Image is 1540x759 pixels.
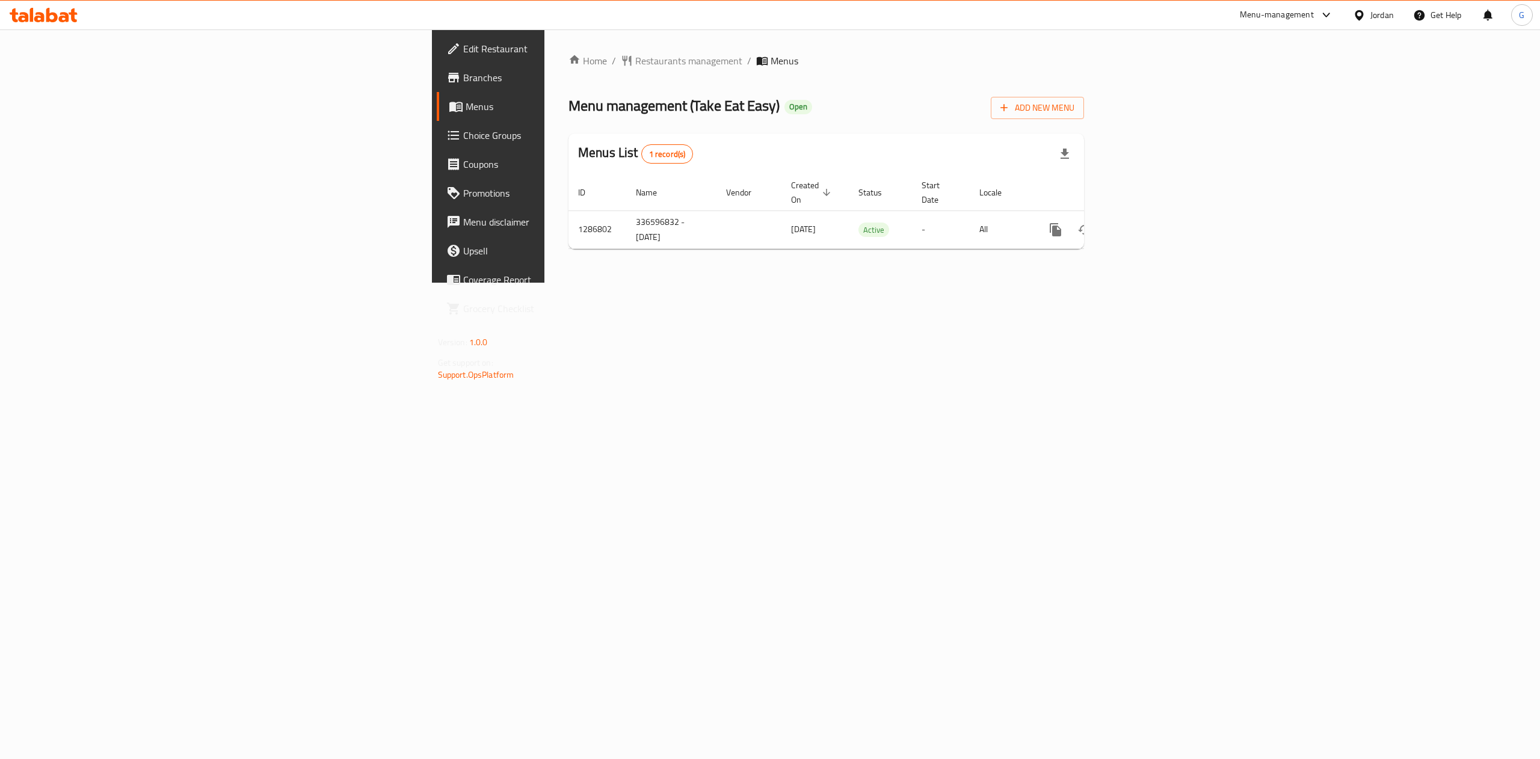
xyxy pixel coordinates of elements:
[463,244,680,258] span: Upsell
[438,355,493,370] span: Get support on:
[912,210,970,248] td: -
[784,102,812,112] span: Open
[784,100,812,114] div: Open
[463,186,680,200] span: Promotions
[578,144,693,164] h2: Menus List
[568,174,1166,249] table: enhanced table
[437,150,689,179] a: Coupons
[463,70,680,85] span: Branches
[970,210,1032,248] td: All
[437,265,689,294] a: Coverage Report
[469,334,488,350] span: 1.0.0
[438,334,467,350] span: Version:
[747,54,751,68] li: /
[463,215,680,229] span: Menu disclaimer
[791,178,834,207] span: Created On
[437,236,689,265] a: Upsell
[922,178,955,207] span: Start Date
[1041,215,1070,244] button: more
[463,272,680,287] span: Coverage Report
[568,54,1084,68] nav: breadcrumb
[1050,140,1079,168] div: Export file
[437,207,689,236] a: Menu disclaimer
[1000,100,1074,115] span: Add New Menu
[858,185,898,200] span: Status
[1032,174,1166,211] th: Actions
[858,223,889,237] span: Active
[726,185,767,200] span: Vendor
[578,185,601,200] span: ID
[641,144,694,164] div: Total records count
[437,92,689,121] a: Menus
[437,294,689,323] a: Grocery Checklist
[438,367,514,383] a: Support.OpsPlatform
[636,185,673,200] span: Name
[437,63,689,92] a: Branches
[1240,8,1314,22] div: Menu-management
[642,149,693,160] span: 1 record(s)
[437,179,689,207] a: Promotions
[771,54,798,68] span: Menus
[466,99,680,114] span: Menus
[463,157,680,171] span: Coupons
[979,185,1017,200] span: Locale
[437,34,689,63] a: Edit Restaurant
[991,97,1084,119] button: Add New Menu
[463,41,680,56] span: Edit Restaurant
[1370,8,1394,22] div: Jordan
[463,301,680,316] span: Grocery Checklist
[1519,8,1524,22] span: G
[463,128,680,143] span: Choice Groups
[791,221,816,237] span: [DATE]
[437,121,689,150] a: Choice Groups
